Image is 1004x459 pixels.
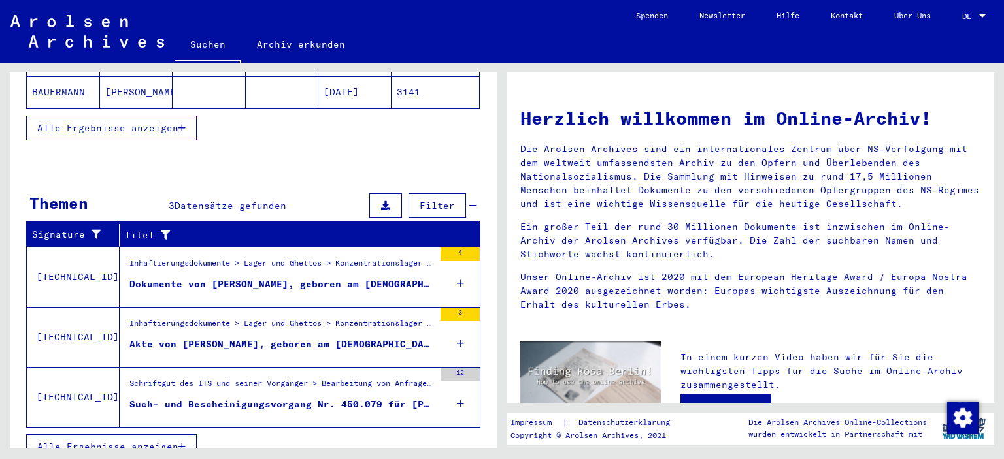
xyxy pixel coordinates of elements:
[520,220,981,261] p: Ein großer Teil der rund 30 Millionen Dokumente ist inzwischen im Online-Archiv der Arolsen Archi...
[947,402,979,434] img: Zustimmung ändern
[125,225,464,245] div: Titel
[441,368,480,381] div: 12
[568,416,686,430] a: Datenschutzerklärung
[27,76,100,108] mat-cell: BAUERMANN
[129,317,434,336] div: Inhaftierungsdokumente > Lager und Ghettos > Konzentrationslager [GEOGRAPHIC_DATA] > Individuelle...
[175,29,241,63] a: Suchen
[318,76,392,108] mat-cell: [DATE]
[520,270,981,311] p: Unser Online-Archiv ist 2020 mit dem European Heritage Award / Europa Nostra Award 2020 ausgezeic...
[27,307,120,367] td: [TECHNICAL_ID]
[169,200,175,212] span: 3
[392,76,480,108] mat-cell: 3141
[100,76,173,108] mat-cell: [PERSON_NAME]
[680,351,981,392] p: In einem kurzen Video haben wir für Sie die wichtigsten Tipps für die Suche im Online-Archiv zusa...
[27,247,120,307] td: [TECHNICAL_ID]
[510,430,686,441] p: Copyright © Arolsen Archives, 2021
[37,441,178,452] span: Alle Ergebnisse anzeigen
[748,417,927,428] p: Die Arolsen Archives Online-Collections
[129,257,434,276] div: Inhaftierungsdokumente > Lager und Ghettos > Konzentrationslager [GEOGRAPHIC_DATA] > Individuelle...
[680,394,771,420] a: Video ansehen
[510,416,562,430] a: Impressum
[409,193,466,218] button: Filter
[520,142,981,211] p: Die Arolsen Archives sind ein internationales Zentrum über NS-Verfolgung mit dem weltweit umfasse...
[27,367,120,427] td: [TECHNICAL_ID]
[241,29,361,60] a: Archiv erkunden
[129,338,434,351] div: Akte von [PERSON_NAME], geboren am [DEMOGRAPHIC_DATA]
[10,15,164,48] img: Arolsen_neg.svg
[946,402,978,433] div: Zustimmung ändern
[520,104,981,132] h1: Herzlich willkommen im Online-Archiv!
[520,341,661,418] img: video.jpg
[510,416,686,430] div: |
[441,247,480,261] div: 4
[26,116,197,140] button: Alle Ergebnisse anzeigen
[26,434,197,459] button: Alle Ergebnisse anzeigen
[129,377,434,396] div: Schriftgut des ITS und seiner Vorgänger > Bearbeitung von Anfragen > Fallbezogene [MEDICAL_DATA] ...
[125,229,448,242] div: Titel
[962,12,977,21] span: DE
[37,122,178,134] span: Alle Ergebnisse anzeigen
[129,277,434,291] div: Dokumente von [PERSON_NAME], geboren am [DEMOGRAPHIC_DATA]
[175,200,286,212] span: Datensätze gefunden
[420,200,455,212] span: Filter
[29,191,88,215] div: Themen
[939,412,988,445] img: yv_logo.png
[748,428,927,440] p: wurden entwickelt in Partnerschaft mit
[32,225,119,245] div: Signature
[32,228,103,242] div: Signature
[129,398,434,411] div: Such- und Bescheinigungsvorgang Nr. 450.079 für [PERSON_NAME] geboren [DEMOGRAPHIC_DATA]
[441,308,480,321] div: 3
